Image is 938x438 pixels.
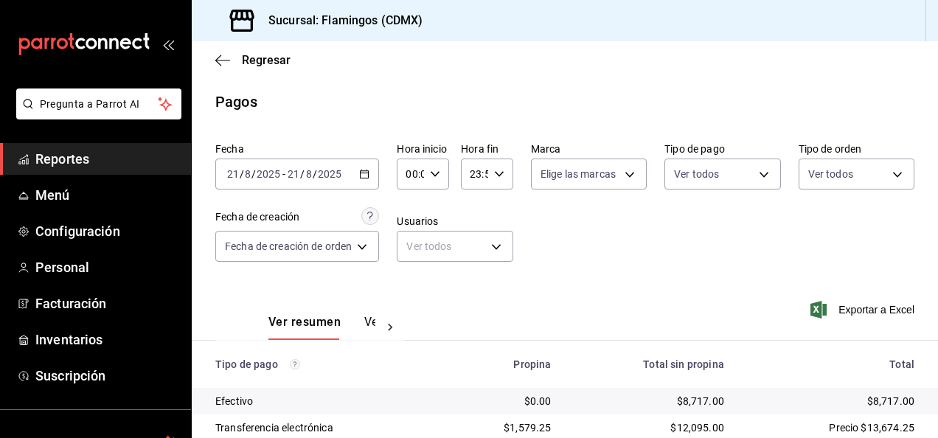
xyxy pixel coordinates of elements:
[35,296,106,311] font: Facturación
[35,368,105,383] font: Suscripción
[300,168,305,180] span: /
[461,144,513,154] label: Hora fin
[457,420,552,435] div: $1,579.25
[215,91,257,113] div: Pagos
[215,420,434,435] div: Transferencia electrónica
[256,168,281,180] input: ----
[287,168,300,180] input: --
[225,239,352,254] span: Fecha de creación de orden
[251,168,256,180] span: /
[664,144,780,154] label: Tipo de pago
[317,168,342,180] input: ----
[748,358,914,370] div: Total
[838,304,914,316] font: Exportar a Excel
[215,358,278,370] font: Tipo de pago
[541,167,616,181] span: Elige las marcas
[35,332,103,347] font: Inventarios
[813,301,914,319] button: Exportar a Excel
[10,107,181,122] a: Pregunta a Parrot AI
[574,420,723,435] div: $12,095.00
[35,151,89,167] font: Reportes
[397,144,449,154] label: Hora inicio
[244,168,251,180] input: --
[215,53,291,67] button: Regresar
[574,394,723,409] div: $8,717.00
[257,12,423,29] h3: Sucursal: Flamingos (CDMX)
[397,216,513,226] label: Usuarios
[313,168,317,180] span: /
[290,359,300,369] svg: Los pagos realizados con Pay y otras terminales son montos brutos.
[748,394,914,409] div: $8,717.00
[799,144,914,154] label: Tipo de orden
[531,144,647,154] label: Marca
[457,394,552,409] div: $0.00
[35,187,70,203] font: Menú
[305,168,313,180] input: --
[268,315,375,340] div: Pestañas de navegación
[215,394,434,409] div: Efectivo
[268,315,341,330] font: Ver resumen
[16,88,181,119] button: Pregunta a Parrot AI
[40,97,159,112] span: Pregunta a Parrot AI
[748,420,914,435] div: Precio $13,674.25
[215,144,379,154] label: Fecha
[242,53,291,67] span: Regresar
[226,168,240,180] input: --
[35,223,120,239] font: Configuración
[574,358,723,370] div: Total sin propina
[397,231,513,262] div: Ver todos
[162,38,174,50] button: open_drawer_menu
[808,167,853,181] span: Ver todos
[282,168,285,180] span: -
[364,315,420,340] button: Ver pagos
[674,167,719,181] span: Ver todos
[240,168,244,180] span: /
[215,209,299,225] div: Fecha de creación
[457,358,552,370] div: Propina
[35,260,89,275] font: Personal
